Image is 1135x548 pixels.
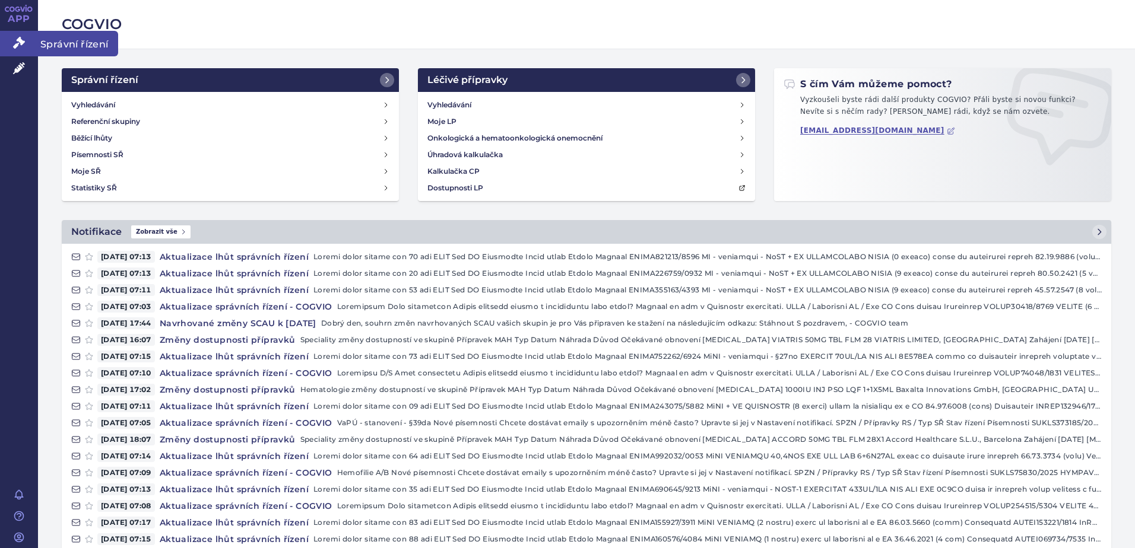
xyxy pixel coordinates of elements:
a: Onkologická a hematoonkologická onemocnění [423,130,750,146]
p: VaPÚ - stanovení - §39da Nové písemnosti Chcete dostávat emaily s upozorněním méně často? Upravte... [337,417,1102,429]
h4: Aktualizace lhůt správních řízení [155,284,313,296]
span: [DATE] 07:09 [97,467,155,479]
span: [DATE] 07:17 [97,517,155,528]
span: [DATE] 18:07 [97,434,155,445]
h4: Změny dostupnosti přípravků [155,434,300,445]
span: [DATE] 17:44 [97,317,155,329]
h4: Referenční skupiny [71,116,140,128]
p: Loremi dolor sitame con 35 adi ELIT Sed DO Eiusmodte Incid utlab Etdolo Magnaal ENIMA690645/9213 ... [313,483,1102,495]
h4: Aktualizace lhůt správních řízení [155,533,313,545]
p: Loremipsu D/S Amet consectetu Adipis elitsedd eiusmo t incididuntu labo etdol? Magnaal en adm v Q... [337,367,1102,379]
h2: S čím Vám můžeme pomoct? [784,78,952,91]
a: Dostupnosti LP [423,180,750,196]
span: Správní řízení [38,31,118,56]
h4: Statistiky SŘ [71,182,117,194]
a: Statistiky SŘ [66,180,394,196]
span: [DATE] 17:02 [97,384,155,396]
h4: Změny dostupnosti přípravků [155,384,300,396]
span: [DATE] 07:10 [97,367,155,379]
h4: Úhradová kalkulačka [427,149,503,161]
p: Loremi dolor sitame con 09 adi ELIT Sed DO Eiusmodte Incid utlab Etdolo Magnaal ENIMA243075/5882 ... [313,400,1102,412]
p: Loremi dolor sitame con 53 adi ELIT Sed DO Eiusmodte Incid utlab Etdolo Magnaal ENIMA355163/4393 ... [313,284,1102,296]
span: [DATE] 07:13 [97,483,155,495]
p: Vyzkoušeli byste rádi další produkty COGVIO? Přáli byste si novou funkci? Nevíte si s něčím rady?... [784,94,1102,122]
span: [DATE] 07:14 [97,450,155,462]
a: Úhradová kalkulačka [423,146,750,163]
a: Správní řízení [62,68,399,92]
span: [DATE] 07:15 [97,351,155,362]
a: Běžící lhůty [66,130,394,146]
h4: Písemnosti SŘ [71,149,123,161]
h4: Moje LP [427,116,456,128]
h4: Aktualizace správních řízení - COGVIO [155,500,337,512]
a: Léčivé přípravky [418,68,755,92]
p: Hemofilie A/B Nové písemnosti Chcete dostávat emaily s upozorněním méně často? Upravte si jej v N... [337,467,1102,479]
p: Speciality změny dostupností ve skupině Přípravek MAH Typ Datum Náhrada Důvod Očekávané obnovení ... [300,334,1102,346]
a: NotifikaceZobrazit vše [62,220,1111,244]
h4: Běžící lhůty [71,132,112,144]
h4: Kalkulačka CP [427,165,480,177]
p: Loremi dolor sitame con 20 adi ELIT Sed DO Eiusmodte Incid utlab Etdolo Magnaal ENIMA226759/0932 ... [313,267,1102,279]
h4: Navrhované změny SCAU k [DATE] [155,317,321,329]
span: [DATE] 07:08 [97,500,155,512]
h4: Aktualizace lhůt správních řízení [155,351,313,362]
p: Loremi dolor sitame con 73 adi ELIT Sed DO Eiusmodte Incid utlab Etdolo Magnaal ENIMA752262/6924 ... [313,351,1102,362]
h4: Aktualizace lhůt správních řízení [155,400,313,412]
span: Zobrazit vše [131,225,191,238]
p: Loremi dolor sitame con 64 adi ELIT Sed DO Eiusmodte Incid utlab Etdolo Magnaal ENIMA992032/0053 ... [313,450,1102,462]
a: Kalkulačka CP [423,163,750,180]
a: Vyhledávání [66,97,394,113]
span: [DATE] 07:11 [97,284,155,296]
a: [EMAIL_ADDRESS][DOMAIN_NAME] [800,126,955,135]
span: [DATE] 16:07 [97,334,155,346]
h4: Moje SŘ [71,165,101,177]
a: Vyhledávání [423,97,750,113]
h4: Aktualizace správních řízení - COGVIO [155,367,337,379]
a: Moje SŘ [66,163,394,180]
a: Písemnosti SŘ [66,146,394,163]
h2: COGVIO [62,14,1111,34]
p: Loremipsum Dolo sitametcon Adipis elitsedd eiusmo t incididuntu labo etdol? Magnaal en adm v Quis... [337,301,1102,313]
a: Moje LP [423,113,750,130]
h4: Aktualizace správních řízení - COGVIO [155,417,337,429]
span: [DATE] 07:11 [97,400,155,412]
h4: Vyhledávání [427,99,471,111]
h4: Aktualizace lhůt správních řízení [155,450,313,462]
p: Loremi dolor sitame con 83 adi ELIT Sed DO Eiusmodte Incid utlab Etdolo Magnaal ENIMA155927/3911 ... [313,517,1102,528]
h4: Vyhledávání [71,99,115,111]
h2: Léčivé přípravky [427,73,508,87]
h4: Aktualizace lhůt správních řízení [155,517,313,528]
h4: Onkologická a hematoonkologická onemocnění [427,132,603,144]
a: Referenční skupiny [66,113,394,130]
h2: Správní řízení [71,73,138,87]
p: Speciality změny dostupností ve skupině Přípravek MAH Typ Datum Náhrada Důvod Očekávané obnovení ... [300,434,1102,445]
span: [DATE] 07:15 [97,533,155,545]
span: [DATE] 07:13 [97,251,155,263]
h4: Aktualizace lhůt správních řízení [155,267,313,279]
h4: Změny dostupnosti přípravků [155,334,300,346]
p: Loremi dolor sitame con 70 adi ELIT Sed DO Eiusmodte Incid utlab Etdolo Magnaal ENIMA821213/8596 ... [313,251,1102,263]
span: [DATE] 07:13 [97,267,155,279]
p: Hematologie změny dostupností ve skupině Přípravek MAH Typ Datum Náhrada Důvod Očekávané obnovení... [300,384,1102,396]
h4: Dostupnosti LP [427,182,483,194]
p: Dobrý den, souhrn změn navrhovaných SCAU vašich skupin je pro Vás připraven ke stažení na následu... [321,317,1102,329]
h4: Aktualizace lhůt správních řízení [155,251,313,263]
h2: Notifikace [71,225,122,239]
span: [DATE] 07:03 [97,301,155,313]
span: [DATE] 07:05 [97,417,155,429]
p: Loremi dolor sitame con 88 adi ELIT Sed DO Eiusmodte Incid utlab Etdolo Magnaal ENIMA160576/4084 ... [313,533,1102,545]
h4: Aktualizace lhůt správních řízení [155,483,313,495]
h4: Aktualizace správních řízení - COGVIO [155,301,337,313]
h4: Aktualizace správních řízení - COGVIO [155,467,337,479]
p: Loremipsum Dolo sitametcon Adipis elitsedd eiusmo t incididuntu labo etdol? Magnaal en adm v Quis... [337,500,1102,512]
